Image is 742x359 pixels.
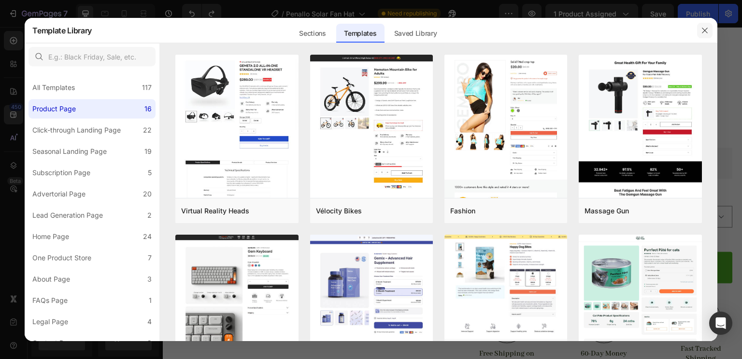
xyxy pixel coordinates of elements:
[32,252,91,264] div: One Product Store
[585,205,629,217] div: Massage Gun
[313,97,351,115] div: $99.99
[147,273,152,285] div: 3
[450,205,475,217] div: Fashion
[32,273,70,285] div: About Page
[32,337,76,349] div: Contact Page
[147,209,152,221] div: 2
[329,78,431,90] p: Machine Washable
[270,266,281,277] button: Carousel Next Arrow
[143,188,152,200] div: 20
[314,322,375,343] p: Free Shipping on orders $100+
[32,188,86,200] div: Advertorial Page
[32,209,103,221] div: Lead Generation Page
[144,103,152,115] div: 16
[32,167,90,179] div: Subscription Page
[143,231,152,242] div: 24
[355,97,390,115] div: $99.99
[32,18,92,43] h2: Template Library
[32,124,121,136] div: Click-through Landing Page
[313,225,570,256] button: Add to cart
[343,131,434,141] div: Koala Bundle Quantity Discount
[181,205,249,217] div: Virtual Reality Heads
[329,21,431,33] p: Waterproof Electronics
[144,146,152,157] div: 19
[291,24,333,43] div: Sections
[397,102,429,110] p: No discount
[709,312,732,335] div: Open Intercom Messenger
[316,205,362,217] div: Vélocity Bikes
[329,40,431,52] p: Easily Powered via Solar or USB
[147,337,152,349] div: 2
[143,124,152,136] div: 22
[316,125,442,148] button: Koala Bundle Quantity Discount
[313,158,334,175] legend: Color
[11,331,124,340] strong: #1 Solar & UV Safety Gear of 2025
[32,146,107,157] div: Seasonal Landing Page
[148,252,152,264] div: 7
[386,24,445,43] div: Saved Library
[29,47,156,66] input: E.g.: Black Friday, Sale, etc.
[378,207,518,218] p: Sold out Twice | Limited Stock Available
[149,295,152,306] div: 1
[329,59,431,71] p: Effectively Blocks UV Rays
[32,316,68,328] div: Legal Page
[32,103,76,115] div: Product Page
[324,131,336,142] img: COGWoM-s-4MDEAE=.png
[411,322,472,343] p: 60-Day Money Back Guarantee!
[32,295,68,306] div: FAQs Page
[148,167,152,179] div: 5
[336,24,384,43] div: Templates
[142,82,152,93] div: 117
[147,316,152,328] div: 4
[414,233,469,248] div: Add to cart
[32,82,75,93] div: All Templates
[32,231,69,242] div: Home Page
[508,317,569,347] p: Fast Tracked Shipping Worldwide!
